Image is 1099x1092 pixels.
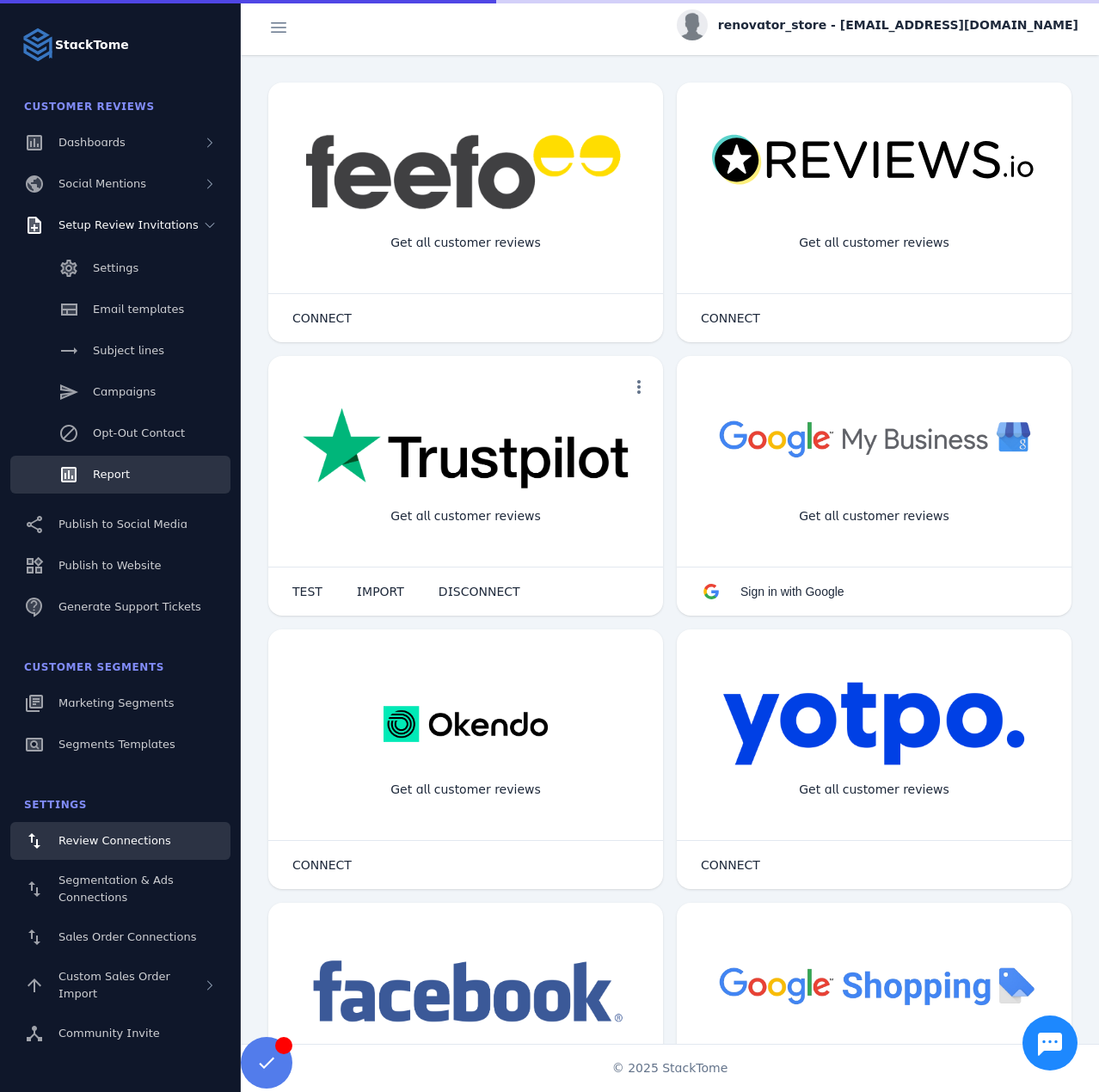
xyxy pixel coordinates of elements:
[10,1015,230,1052] a: Community Invite
[58,600,201,613] span: Generate Support Tickets
[58,136,126,149] span: Dashboards
[58,696,174,709] span: Marketing Segments
[292,586,322,598] span: TEST
[10,291,230,328] a: Email templates
[10,373,230,411] a: Campaigns
[785,494,963,539] div: Get all customer reviews
[377,767,555,813] div: Get all customer reviews
[10,506,230,543] a: Publish to Social Media
[684,848,777,882] button: CONNECT
[439,586,520,598] span: DISCONNECT
[711,408,1037,469] img: googlebusiness.png
[10,822,230,860] a: Review Connections
[275,301,369,335] button: CONNECT
[711,134,1037,187] img: reviewsio.svg
[93,385,156,398] span: Campaigns
[93,344,164,357] span: Subject lines
[55,36,129,54] strong: StackTome
[24,661,164,673] span: Customer Segments
[377,220,555,266] div: Get all customer reviews
[772,1040,975,1086] div: Import Products from Google
[10,726,230,764] a: Segments Templates
[701,312,760,324] span: CONNECT
[684,301,777,335] button: CONNECT
[275,848,369,882] button: CONNECT
[340,574,421,609] button: IMPORT
[58,970,170,1000] span: Custom Sales Order Import
[24,101,155,113] span: Customer Reviews
[58,834,171,847] span: Review Connections
[10,414,230,452] a: Opt-Out Contact
[21,28,55,62] img: Logo image
[10,588,230,626] a: Generate Support Tickets
[785,220,963,266] div: Get all customer reviews
[93,468,130,481] span: Report
[10,918,230,956] a: Sales Order Connections
[677,9,1078,40] button: renovator_store - [EMAIL_ADDRESS][DOMAIN_NAME]
[10,332,230,370] a: Subject lines
[10,863,230,915] a: Segmentation & Ads Connections
[718,16,1078,34] span: renovator_store - [EMAIL_ADDRESS][DOMAIN_NAME]
[58,518,187,531] span: Publish to Social Media
[292,312,352,324] span: CONNECT
[58,738,175,751] span: Segments Templates
[303,408,629,492] img: trustpilot.png
[622,370,656,404] button: more
[303,954,629,1031] img: facebook.png
[58,177,146,190] span: Social Mentions
[24,799,87,811] span: Settings
[58,218,199,231] span: Setup Review Invitations
[93,303,184,316] span: Email templates
[10,547,230,585] a: Publish to Website
[701,859,760,871] span: CONNECT
[684,574,862,609] button: Sign in with Google
[677,9,708,40] img: profile.jpg
[58,559,161,572] span: Publish to Website
[357,586,404,598] span: IMPORT
[377,494,555,539] div: Get all customer reviews
[58,1027,160,1040] span: Community Invite
[10,456,230,494] a: Report
[421,574,537,609] button: DISCONNECT
[93,426,185,439] span: Opt-Out Contact
[722,681,1026,767] img: yotpo.png
[275,574,340,609] button: TEST
[612,1059,728,1077] span: © 2025 StackTome
[10,684,230,722] a: Marketing Segments
[58,930,196,943] span: Sales Order Connections
[93,261,138,274] span: Settings
[711,954,1037,1015] img: googleshopping.png
[58,874,174,904] span: Segmentation & Ads Connections
[303,134,629,210] img: feefo.png
[292,859,352,871] span: CONNECT
[10,249,230,287] a: Settings
[785,767,963,813] div: Get all customer reviews
[740,585,844,598] span: Sign in with Google
[384,681,548,767] img: okendo.webp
